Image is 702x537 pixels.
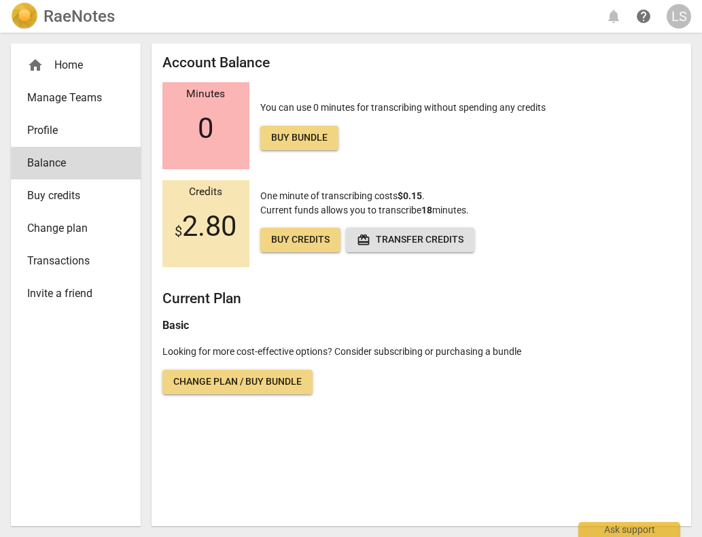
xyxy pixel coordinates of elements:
[175,223,182,239] span: $
[578,522,680,537] div: Ask support
[27,90,113,106] span: Manage Teams
[11,245,141,277] a: Transactions
[175,210,236,243] span: 2.80
[198,112,213,145] span: 0
[11,82,141,114] a: Manage Teams
[162,370,313,394] a: Change plan / Buy bundle
[162,345,680,359] p: Looking for more cost-effective options? Consider subscribing or purchasing a bundle
[421,205,432,215] b: 18
[260,101,546,150] p: You can use 0 minutes for transcribing without spending any credits
[260,228,340,252] a: Buy credits
[260,205,469,215] span: Current funds allows you to transcribe minutes.
[11,49,141,82] div: Home
[27,285,113,302] span: Invite a friend
[346,228,474,252] button: Transfer credits
[162,186,249,198] div: Credits
[357,233,463,247] span: Transfer credits
[271,131,328,145] span: Buy bundle
[27,57,43,73] span: home
[27,188,113,204] span: Buy credits
[11,114,141,147] a: Profile
[11,212,141,245] a: Change plan
[27,220,113,237] span: Change plan
[357,233,370,247] span: redeem
[271,233,330,247] span: Buy credits
[43,7,115,26] h2: RaeNotes
[260,126,338,150] a: Buy bundle
[11,147,141,179] a: Balance
[27,155,113,171] span: Balance
[635,8,652,24] span: help
[162,319,189,332] b: Basic
[631,4,656,29] a: Help
[11,277,141,310] a: Invite a friend
[162,88,249,101] div: Minutes
[260,190,425,201] span: One minute of transcribing costs .
[11,179,141,212] a: Buy credits
[11,3,38,30] img: Logo
[11,3,115,30] a: LogoRaeNotes
[173,375,302,389] span: Change plan / Buy bundle
[27,253,113,269] span: Transactions
[27,122,113,139] span: Profile
[667,4,691,29] button: LS
[162,54,680,71] h2: Account Balance
[398,190,422,201] b: $0.15
[27,57,113,73] div: Home
[162,290,680,307] h2: Current Plan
